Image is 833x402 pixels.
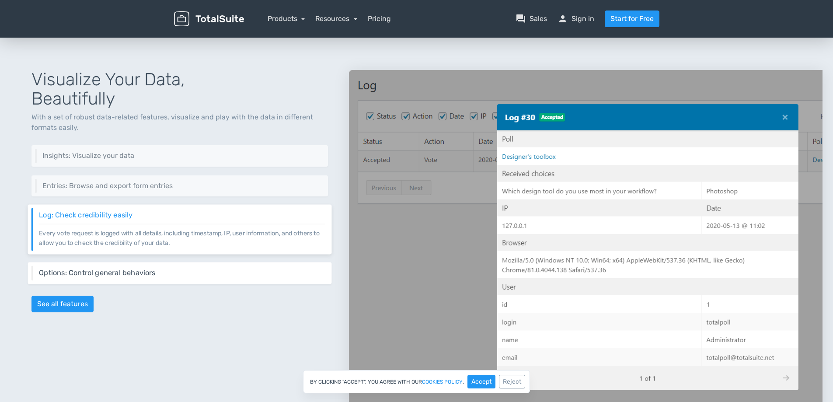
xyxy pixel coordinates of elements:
h6: Log: Check credibility easily [39,211,325,219]
p: Every vote request is logged with all details, including timestamp, IP, user information, and oth... [39,224,325,247]
img: TotalSuite for WordPress [174,11,244,27]
p: Browse form entries and export them easily to different formats such as CSV, JSON, and HTML. [42,189,321,190]
a: cookies policy [422,379,463,385]
h6: Entries: Browse and export form entries [42,182,321,190]
a: Start for Free [605,10,659,27]
h6: Insights: Visualize your data [42,152,321,160]
a: See all features [31,296,94,312]
button: Reject [499,375,525,388]
h6: Options: Control general behaviors [39,269,325,277]
h1: Visualize Your Data, Beautifully [31,70,328,108]
a: Resources [315,14,357,23]
a: question_answerSales [516,14,547,24]
a: personSign in [558,14,594,24]
span: question_answer [516,14,526,24]
a: Pricing [368,14,391,24]
p: With a set of robust data-related features, visualize and play with the data in different formats... [31,112,328,133]
button: Accept [467,375,495,388]
span: person [558,14,568,24]
a: Products [268,14,305,23]
div: By clicking "Accept", you agree with our . [303,370,530,393]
